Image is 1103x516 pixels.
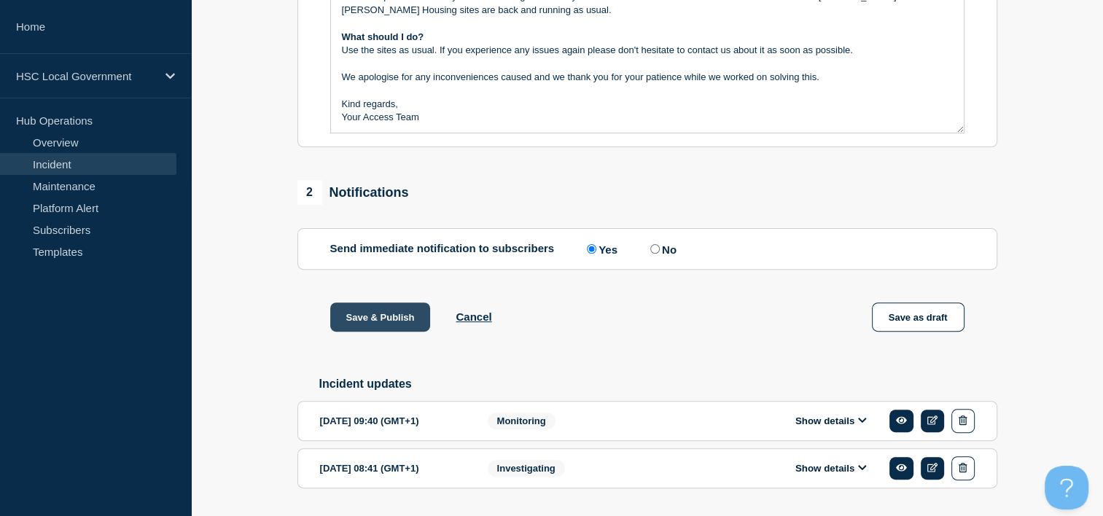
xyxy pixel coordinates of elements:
[342,98,953,111] p: Kind regards,
[342,71,953,84] p: We apologise for any inconveniences caused and we thank you for your patience while we worked on ...
[342,44,953,57] p: Use the sites as usual. If you experience any issues again please don't hesitate to contact us ab...
[342,111,953,124] p: Your Access Team
[488,460,565,477] span: Investigating
[330,242,555,256] p: Send immediate notification to subscribers
[872,302,964,332] button: Save as draft
[456,310,491,323] button: Cancel
[330,302,431,332] button: Save & Publish
[297,180,409,205] div: Notifications
[297,180,322,205] span: 2
[320,456,466,480] div: [DATE] 08:41 (GMT+1)
[16,70,156,82] p: HSC Local Government
[1045,466,1088,509] iframe: Help Scout Beacon - Open
[319,378,997,391] h2: Incident updates
[330,242,964,256] div: Send immediate notification to subscribers
[583,242,617,256] label: Yes
[320,409,466,433] div: [DATE] 09:40 (GMT+1)
[488,413,556,429] span: Monitoring
[791,462,871,474] button: Show details
[587,244,596,254] input: Yes
[791,415,871,427] button: Show details
[342,31,424,42] strong: What should I do?
[647,242,677,256] label: No
[650,244,660,254] input: No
